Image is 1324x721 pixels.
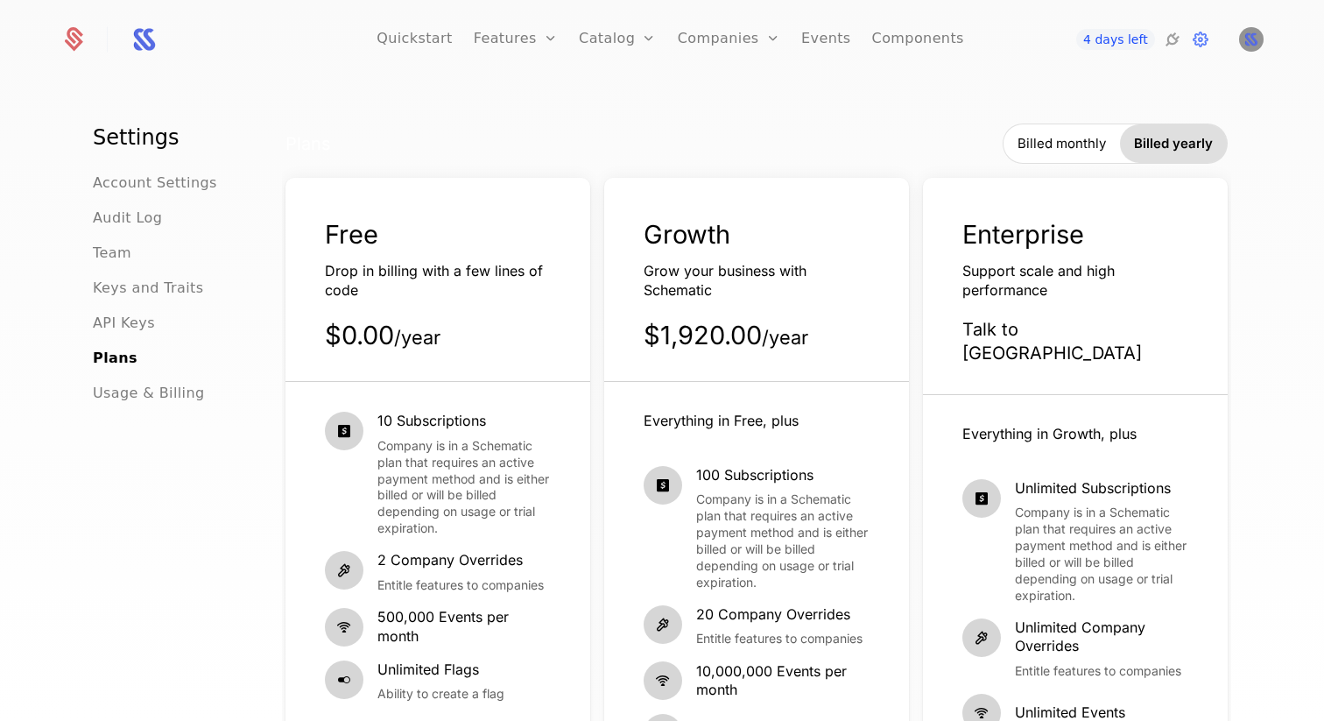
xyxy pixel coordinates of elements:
[377,412,551,431] span: 10 Subscriptions
[93,348,137,369] a: Plans
[325,219,378,250] span: Free
[285,132,331,156] span: Plans
[696,631,863,647] span: Entitle features to companies
[123,18,165,60] img: Siteseer Technologies
[644,219,730,250] span: Growth
[377,661,504,680] span: Unlimited Flags
[696,491,870,590] span: Company is in a Schematic plan that requires an active payment method and is either billed or wil...
[93,313,155,334] a: API Keys
[644,466,682,505] i: cashapp
[1190,29,1211,50] a: Settings
[93,208,162,229] a: Audit Log
[1134,135,1213,152] span: Billed yearly
[1015,663,1188,680] span: Entitle features to companies
[644,412,799,429] span: Everything in Free, plus
[325,320,440,350] span: $0.00
[696,662,870,700] span: 10,000,000 Events per month
[377,577,544,594] span: Entitle features to companies
[325,551,363,590] i: hammer
[696,605,863,625] span: 20 Company Overrides
[762,326,808,349] sub: / year
[1076,29,1155,50] a: 4 days left
[962,219,1084,250] span: Enterprise
[644,320,808,350] span: $1,920.00
[394,326,440,349] sub: / year
[325,661,363,699] i: boolean-on
[377,438,551,537] span: Company is in a Schematic plan that requires an active payment method and is either billed or wil...
[696,466,870,485] span: 100 Subscriptions
[962,262,1115,299] span: Support scale and high performance
[93,173,217,194] a: Account Settings
[1018,135,1106,152] span: Billed monthly
[93,278,203,299] a: Keys and Traits
[962,479,1001,518] i: cashapp
[962,619,1001,657] i: hammer
[93,383,205,404] a: Usage & Billing
[644,262,806,299] span: Grow your business with Schematic
[1162,29,1183,50] a: Integrations
[1239,27,1264,52] button: Open user button
[93,124,240,404] nav: Main
[1015,479,1188,498] span: Unlimited Subscriptions
[325,608,363,647] i: signal
[644,661,682,700] i: signal
[377,551,544,570] span: 2 Company Overrides
[644,605,682,644] i: hammer
[93,243,131,264] a: Team
[325,412,363,450] i: cashapp
[1239,27,1264,52] img: SITESEER
[962,319,1142,364] span: Talk to [GEOGRAPHIC_DATA]
[1015,619,1188,656] span: Unlimited Company Overrides
[377,686,504,703] span: Ability to create a flag
[1015,505,1188,604] span: Company is in a Schematic plan that requires an active payment method and is either billed or wil...
[325,262,543,299] span: Drop in billing with a few lines of code
[377,608,551,646] span: 500,000 Events per month
[962,425,1137,442] span: Everything in Growth, plus
[93,124,240,152] h1: Settings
